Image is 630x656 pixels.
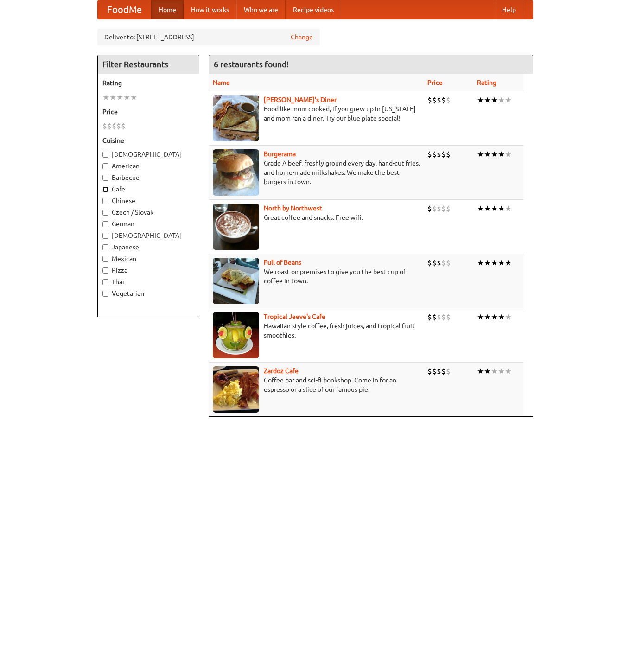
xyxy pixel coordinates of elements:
[264,204,322,212] a: North by Northwest
[427,366,432,376] li: $
[484,312,491,322] li: ★
[213,366,259,413] img: zardoz.jpg
[484,258,491,268] li: ★
[491,95,498,105] li: ★
[102,242,194,252] label: Japanese
[491,204,498,214] li: ★
[432,258,437,268] li: $
[116,92,123,102] li: ★
[477,258,484,268] li: ★
[446,258,451,268] li: $
[102,221,108,227] input: German
[264,150,296,158] a: Burgerama
[184,0,236,19] a: How it works
[437,204,441,214] li: $
[123,92,130,102] li: ★
[427,312,432,322] li: $
[102,279,108,285] input: Thai
[432,312,437,322] li: $
[102,136,194,145] h5: Cuisine
[477,149,484,159] li: ★
[484,149,491,159] li: ★
[102,186,108,192] input: Cafe
[213,95,259,141] img: sallys.jpg
[441,258,446,268] li: $
[98,55,199,74] h4: Filter Restaurants
[102,163,108,169] input: American
[102,267,108,274] input: Pizza
[477,204,484,214] li: ★
[446,149,451,159] li: $
[102,107,194,116] h5: Price
[213,213,420,222] p: Great coffee and snacks. Free wifi.
[236,0,286,19] a: Who we are
[441,312,446,322] li: $
[432,149,437,159] li: $
[264,96,337,103] a: [PERSON_NAME]'s Diner
[498,366,505,376] li: ★
[498,258,505,268] li: ★
[427,95,432,105] li: $
[427,258,432,268] li: $
[151,0,184,19] a: Home
[213,312,259,358] img: jeeves.jpg
[213,79,230,86] a: Name
[505,258,512,268] li: ★
[495,0,523,19] a: Help
[446,95,451,105] li: $
[102,231,194,240] label: [DEMOGRAPHIC_DATA]
[116,121,121,131] li: $
[498,95,505,105] li: ★
[107,121,112,131] li: $
[441,204,446,214] li: $
[264,259,301,266] b: Full of Beans
[441,149,446,159] li: $
[213,204,259,250] img: north.jpg
[102,256,108,262] input: Mexican
[264,313,325,320] a: Tropical Jeeve's Cafe
[109,92,116,102] li: ★
[477,366,484,376] li: ★
[437,95,441,105] li: $
[102,198,108,204] input: Chinese
[102,233,108,239] input: [DEMOGRAPHIC_DATA]
[477,79,496,86] a: Rating
[432,95,437,105] li: $
[427,204,432,214] li: $
[484,366,491,376] li: ★
[102,92,109,102] li: ★
[286,0,341,19] a: Recipe videos
[214,60,289,69] ng-pluralize: 6 restaurants found!
[102,173,194,182] label: Barbecue
[213,376,420,394] p: Coffee bar and sci-fi bookshop. Come in for an espresso or a slice of our famous pie.
[102,185,194,194] label: Cafe
[98,0,151,19] a: FoodMe
[102,150,194,159] label: [DEMOGRAPHIC_DATA]
[213,159,420,186] p: Grade A beef, freshly ground every day, hand-cut fries, and home-made milkshakes. We make the bes...
[130,92,137,102] li: ★
[427,79,443,86] a: Price
[102,291,108,297] input: Vegetarian
[291,32,313,42] a: Change
[102,78,194,88] h5: Rating
[102,196,194,205] label: Chinese
[498,149,505,159] li: ★
[112,121,116,131] li: $
[102,121,107,131] li: $
[213,149,259,196] img: burgerama.jpg
[102,175,108,181] input: Barbecue
[505,204,512,214] li: ★
[484,204,491,214] li: ★
[491,258,498,268] li: ★
[505,366,512,376] li: ★
[213,258,259,304] img: beans.jpg
[102,277,194,287] label: Thai
[427,149,432,159] li: $
[491,366,498,376] li: ★
[102,244,108,250] input: Japanese
[477,312,484,322] li: ★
